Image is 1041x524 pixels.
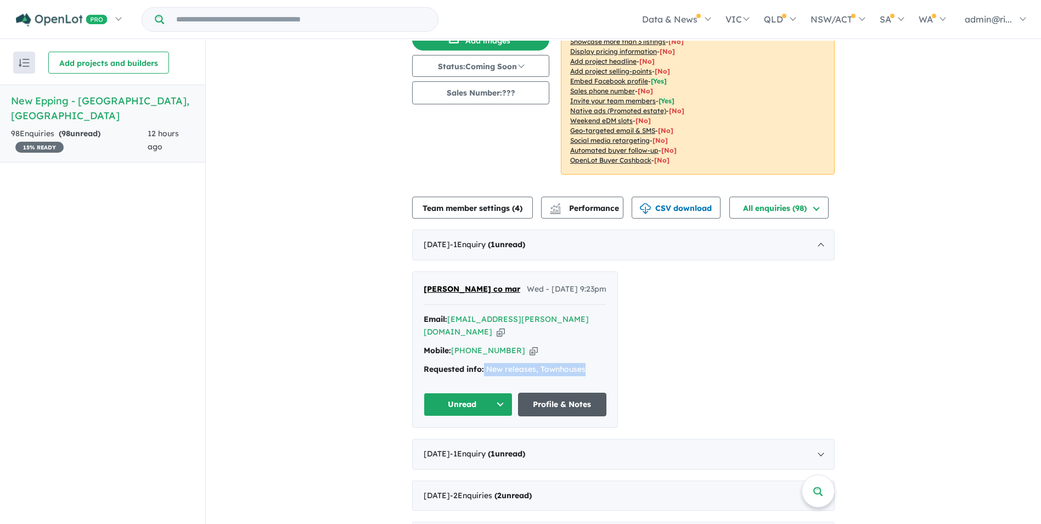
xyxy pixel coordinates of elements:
u: Add project headline [570,57,637,65]
strong: ( unread) [59,129,100,138]
div: [DATE] [412,481,835,511]
div: New releases, Townhouses [424,363,606,376]
span: - 1 Enquir y [450,239,525,249]
h5: New Epping - [GEOGRAPHIC_DATA] , [GEOGRAPHIC_DATA] [11,93,194,123]
button: Sales Number:??? [412,81,549,104]
span: [ No ] [655,67,670,75]
u: Display pricing information [570,47,657,55]
button: Copy [530,345,538,356]
img: Openlot PRO Logo White [16,13,108,27]
span: 1 [491,449,495,459]
span: [PERSON_NAME] co mar [424,284,520,294]
u: Embed Facebook profile [570,77,648,85]
u: Add project selling-points [570,67,652,75]
input: Try estate name, suburb, builder or developer [166,8,436,31]
button: Performance [541,197,623,219]
a: [PHONE_NUMBER] [451,345,525,355]
span: [ No ] [638,87,653,95]
span: 12 hours ago [148,129,179,152]
strong: ( unread) [488,449,525,459]
span: [ No ] [639,57,655,65]
span: [ No ] [660,47,675,55]
div: [DATE] [412,439,835,470]
span: admin@ri... [965,14,1012,25]
button: Copy [497,326,505,338]
a: [EMAIL_ADDRESS][PERSON_NAME][DOMAIN_NAME] [424,314,589,337]
button: Unread [424,393,513,416]
u: Geo-targeted email & SMS [570,126,655,135]
button: Status:Coming Soon [412,55,549,77]
u: Invite your team members [570,97,656,105]
img: sort.svg [19,59,30,67]
img: download icon [640,203,651,214]
span: 1 [491,239,495,249]
span: [ Yes ] [651,77,667,85]
strong: ( unread) [494,490,532,500]
button: Team member settings (4) [412,197,533,219]
span: - 2 Enquir ies [450,490,532,500]
span: 15 % READY [15,142,64,153]
u: Native ads (Promoted estate) [570,107,666,115]
strong: Mobile: [424,345,451,355]
button: Add projects and builders [48,52,169,74]
strong: Email: [424,314,447,324]
span: 2 [497,490,502,500]
span: 4 [515,203,520,213]
div: 98 Enquir ies [11,127,148,154]
u: OpenLot Buyer Cashback [570,156,651,164]
span: [No] [635,116,651,125]
u: Weekend eDM slots [570,116,633,125]
span: [ No ] [668,37,684,46]
img: line-chart.svg [550,203,560,209]
u: Sales phone number [570,87,635,95]
span: [No] [669,107,684,115]
div: [DATE] [412,230,835,260]
button: CSV download [632,197,721,219]
button: All enquiries (98) [729,197,829,219]
span: Wed - [DATE] 9:23pm [527,283,606,296]
span: [No] [652,136,668,144]
span: Performance [552,203,619,213]
span: - 1 Enquir y [450,449,525,459]
span: 98 [61,129,70,138]
u: Social media retargeting [570,136,650,144]
span: [No] [654,156,669,164]
span: [ Yes ] [659,97,674,105]
u: Showcase more than 3 listings [570,37,666,46]
span: [No] [658,126,673,135]
strong: Requested info: [424,364,484,374]
a: Profile & Notes [518,393,607,416]
a: [PERSON_NAME] co mar [424,283,520,296]
img: bar-chart.svg [550,207,561,214]
u: Automated buyer follow-up [570,146,659,154]
span: [No] [661,146,677,154]
strong: ( unread) [488,239,525,249]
